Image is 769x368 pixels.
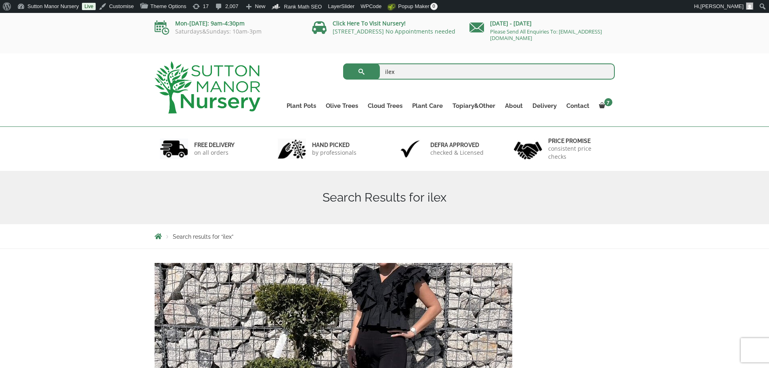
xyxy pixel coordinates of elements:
[407,100,448,111] a: Plant Care
[160,139,188,159] img: 1.jpg
[173,233,233,240] span: Search results for “ilex”
[604,98,612,106] span: 7
[500,100,528,111] a: About
[430,149,484,157] p: checked & Licensed
[514,137,542,161] img: 4.jpg
[278,139,306,159] img: 2.jpg
[282,100,321,111] a: Plant Pots
[155,345,512,353] a: Ilex Maximowicziana Cloud Tree J273
[284,4,322,10] span: Rank Math SEO
[312,149,356,157] p: by professionals
[155,19,300,28] p: Mon-[DATE]: 9am-4:30pm
[528,100,562,111] a: Delivery
[469,19,615,28] p: [DATE] - [DATE]
[448,100,500,111] a: Topiary&Other
[343,63,615,80] input: Search...
[333,27,455,35] a: [STREET_ADDRESS] No Appointments needed
[363,100,407,111] a: Cloud Trees
[333,19,406,27] a: Click Here To Visit Nursery!
[312,141,356,149] h6: hand picked
[562,100,594,111] a: Contact
[490,28,602,42] a: Please Send All Enquiries To: [EMAIL_ADDRESS][DOMAIN_NAME]
[155,61,260,114] img: logo
[155,190,615,205] h1: Search Results for ilex
[548,145,610,161] p: consistent price checks
[430,3,438,10] span: 0
[82,3,96,10] a: Live
[396,139,424,159] img: 3.jpg
[700,3,744,9] span: [PERSON_NAME]
[430,141,484,149] h6: Defra approved
[321,100,363,111] a: Olive Trees
[155,28,300,35] p: Saturdays&Sundays: 10am-3pm
[594,100,615,111] a: 7
[194,149,235,157] p: on all orders
[194,141,235,149] h6: FREE DELIVERY
[548,137,610,145] h6: Price promise
[155,233,615,240] nav: Breadcrumbs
